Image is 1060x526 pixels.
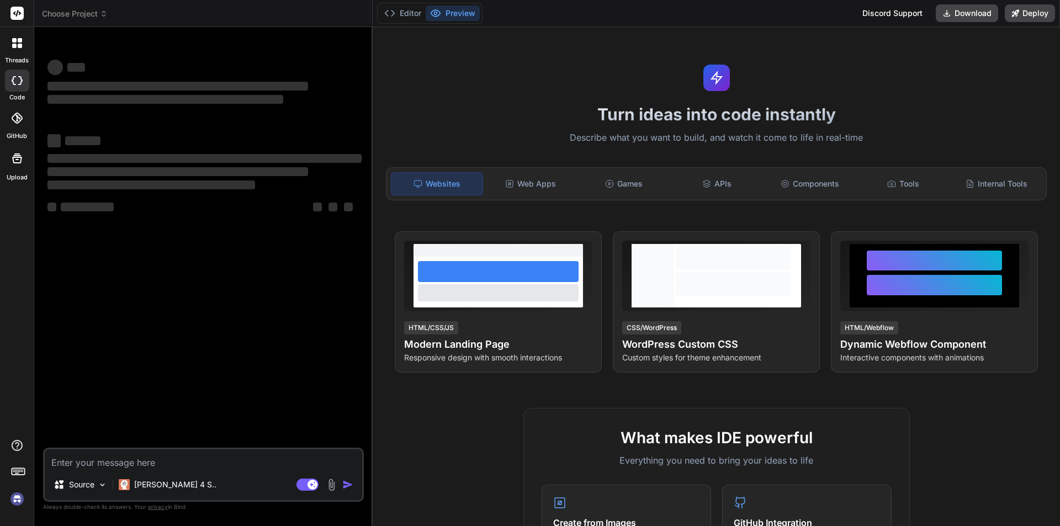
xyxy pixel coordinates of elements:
[47,167,308,176] span: ‌
[404,352,592,363] p: Responsive design with smooth interactions
[342,479,353,490] img: icon
[69,479,94,490] p: Source
[47,180,255,189] span: ‌
[134,479,216,490] p: [PERSON_NAME] 4 S..
[380,6,426,21] button: Editor
[67,63,85,72] span: ‌
[325,479,338,491] img: attachment
[391,172,483,195] div: Websites
[485,172,576,195] div: Web Apps
[1005,4,1055,22] button: Deploy
[840,352,1029,363] p: Interactive components with animations
[622,321,681,334] div: CSS/WordPress
[426,6,480,21] button: Preview
[671,172,762,195] div: APIs
[542,426,892,449] h2: What makes IDE powerful
[47,203,56,211] span: ‌
[47,95,283,104] span: ‌
[840,337,1029,352] h4: Dynamic Webflow Component
[404,337,592,352] h4: Modern Landing Page
[404,321,458,334] div: HTML/CSS/JS
[9,93,25,102] label: code
[579,172,670,195] div: Games
[379,131,1053,145] p: Describe what you want to build, and watch it come to life in real-time
[379,104,1053,124] h1: Turn ideas into code instantly
[47,60,63,75] span: ‌
[858,172,949,195] div: Tools
[47,82,308,91] span: ‌
[344,203,353,211] span: ‌
[8,490,26,508] img: signin
[542,454,892,467] p: Everything you need to bring your ideas to life
[148,503,168,510] span: privacy
[5,56,29,65] label: threads
[61,203,114,211] span: ‌
[47,134,61,147] span: ‌
[936,4,998,22] button: Download
[328,203,337,211] span: ‌
[7,131,27,141] label: GitHub
[65,136,100,145] span: ‌
[47,154,362,163] span: ‌
[119,479,130,490] img: Claude 4 Sonnet
[7,173,28,182] label: Upload
[98,480,107,490] img: Pick Models
[765,172,856,195] div: Components
[856,4,929,22] div: Discord Support
[622,337,810,352] h4: WordPress Custom CSS
[951,172,1042,195] div: Internal Tools
[840,321,898,334] div: HTML/Webflow
[42,8,108,19] span: Choose Project
[313,203,322,211] span: ‌
[622,352,810,363] p: Custom styles for theme enhancement
[43,502,364,512] p: Always double-check its answers. Your in Bind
